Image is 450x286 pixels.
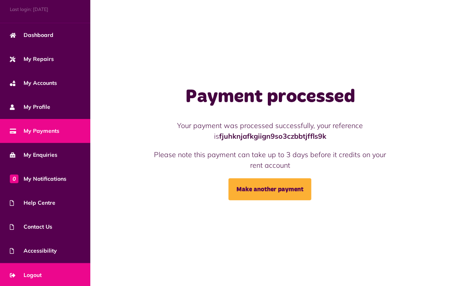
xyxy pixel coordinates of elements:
[229,178,311,200] a: Make another payment
[10,31,53,39] span: Dashboard
[219,132,326,141] strong: fjuhknjafkgiign9so3czbbtjffls9k
[148,149,391,170] p: Please note this payment can take up to 3 days before it credits on your rent account
[148,120,391,141] p: Your payment was processed successfully, your reference is
[148,86,391,108] h1: Payment processed
[10,6,80,13] span: Last login: [DATE]
[10,247,57,255] span: Accessibility
[10,151,57,159] span: My Enquiries
[10,103,50,111] span: My Profile
[10,174,18,183] span: 0
[10,127,59,135] span: My Payments
[10,199,55,207] span: Help Centre
[10,175,66,183] span: My Notifications
[10,223,52,231] span: Contact Us
[10,79,57,87] span: My Accounts
[10,271,42,279] span: Logout
[10,55,54,63] span: My Repairs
